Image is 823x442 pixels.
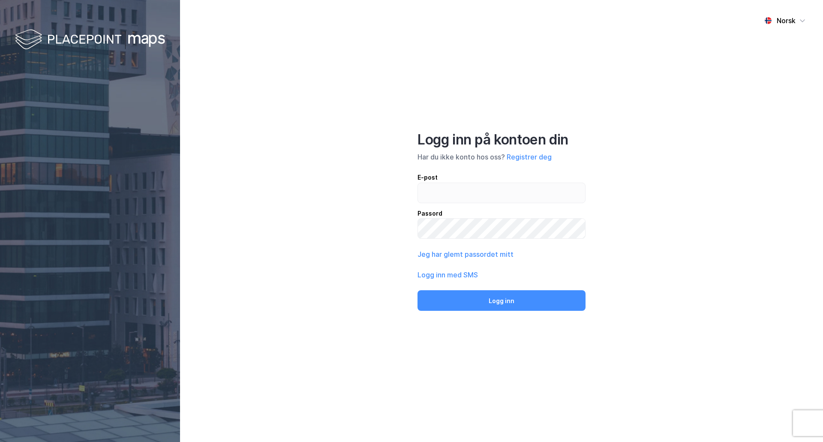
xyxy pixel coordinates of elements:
[418,152,586,162] div: Har du ikke konto hos oss?
[418,208,586,219] div: Passord
[507,152,552,162] button: Registrer deg
[777,15,796,26] div: Norsk
[418,131,586,148] div: Logg inn på kontoen din
[418,290,586,311] button: Logg inn
[15,27,165,53] img: logo-white.f07954bde2210d2a523dddb988cd2aa7.svg
[780,401,823,442] iframe: Chat Widget
[418,172,586,183] div: E-post
[418,270,478,280] button: Logg inn med SMS
[418,249,514,259] button: Jeg har glemt passordet mitt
